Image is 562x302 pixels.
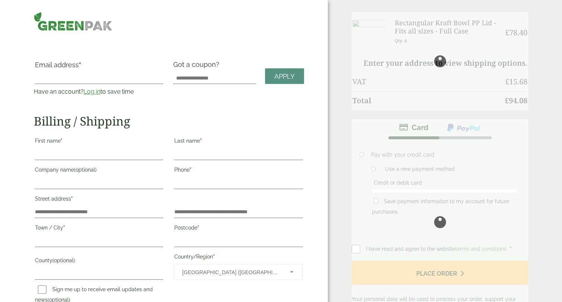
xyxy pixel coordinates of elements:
[35,223,164,235] label: Town / City
[190,167,191,173] abbr: required
[34,87,165,96] p: Have an account? to save time
[173,61,222,72] label: Got a coupon?
[197,225,199,231] abbr: required
[182,264,280,280] span: United Kingdom (UK)
[74,167,97,173] span: (optional)
[174,165,303,177] label: Phone
[200,138,202,144] abbr: required
[52,257,75,263] span: (optional)
[174,264,303,280] span: Country/Region
[38,285,46,294] input: Sign me up to receive email updates and news(optional)
[35,194,164,206] label: Street address
[34,12,112,31] img: GreenPak Supplies
[35,165,164,177] label: Company name
[34,114,304,128] h2: Billing / Shipping
[84,88,100,95] a: Log in
[174,136,303,148] label: Last name
[61,138,62,144] abbr: required
[79,61,81,69] abbr: required
[265,68,304,84] a: Apply
[174,223,303,235] label: Postcode
[35,136,164,148] label: First name
[274,72,295,81] span: Apply
[63,225,65,231] abbr: required
[35,255,164,268] label: County
[71,196,73,202] abbr: required
[213,254,215,260] abbr: required
[174,251,303,264] label: Country/Region
[35,62,164,72] label: Email address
